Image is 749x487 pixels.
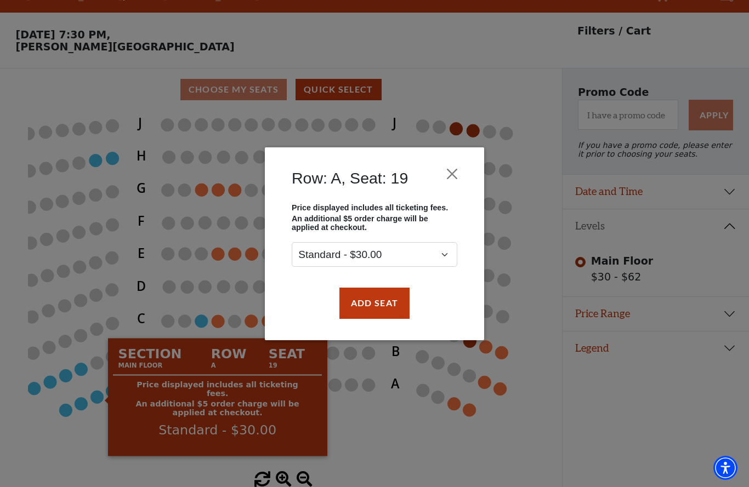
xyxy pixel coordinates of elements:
[442,163,463,184] button: Close
[292,169,408,187] h4: Row: A, Seat: 19
[292,203,457,211] p: Price displayed includes all ticketing fees.
[713,456,737,480] div: Accessibility Menu
[339,288,410,318] button: Add Seat
[292,214,457,232] p: An additional $5 order charge will be applied at checkout.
